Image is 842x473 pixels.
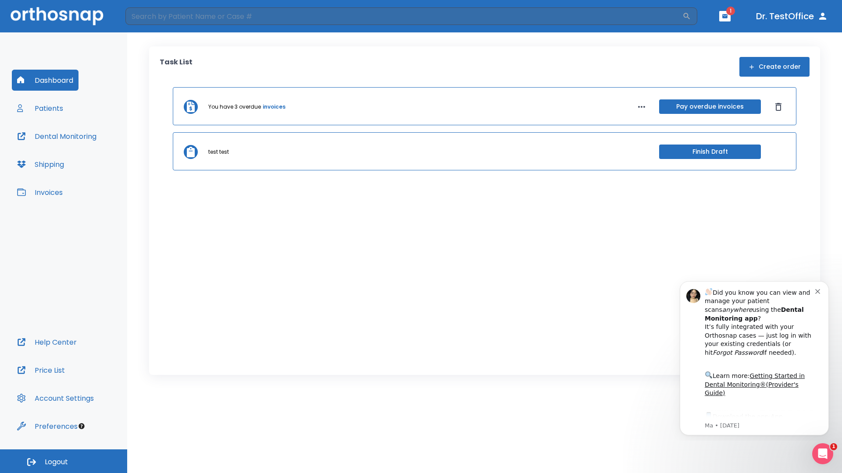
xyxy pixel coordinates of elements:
[739,57,810,77] button: Create order
[667,273,842,441] iframe: Intercom notifications message
[12,126,102,147] button: Dental Monitoring
[12,98,68,119] button: Patients
[753,8,831,24] button: Dr. TestOffice
[812,443,833,464] iframe: Intercom live chat
[125,7,682,25] input: Search by Patient Name or Case #
[12,416,83,437] button: Preferences
[208,103,261,111] p: You have 3 overdue
[263,103,285,111] a: invoices
[38,138,149,182] div: Download the app: | ​ Let us know if you need help getting started!
[11,7,103,25] img: Orthosnap
[659,99,761,114] button: Pay overdue invoices
[208,148,229,156] p: test test
[12,360,70,381] button: Price List
[45,457,68,467] span: Logout
[12,70,78,91] button: Dashboard
[659,145,761,159] button: Finish Draft
[160,57,193,77] p: Task List
[830,443,837,450] span: 1
[149,14,156,21] button: Dismiss notification
[12,154,69,175] button: Shipping
[38,140,116,155] a: App Store
[12,182,68,203] button: Invoices
[12,332,82,353] button: Help Center
[726,7,735,15] span: 1
[12,388,99,409] button: Account Settings
[38,148,149,156] p: Message from Ma, sent 4w ago
[78,422,86,430] div: Tooltip anchor
[771,100,785,114] button: Dismiss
